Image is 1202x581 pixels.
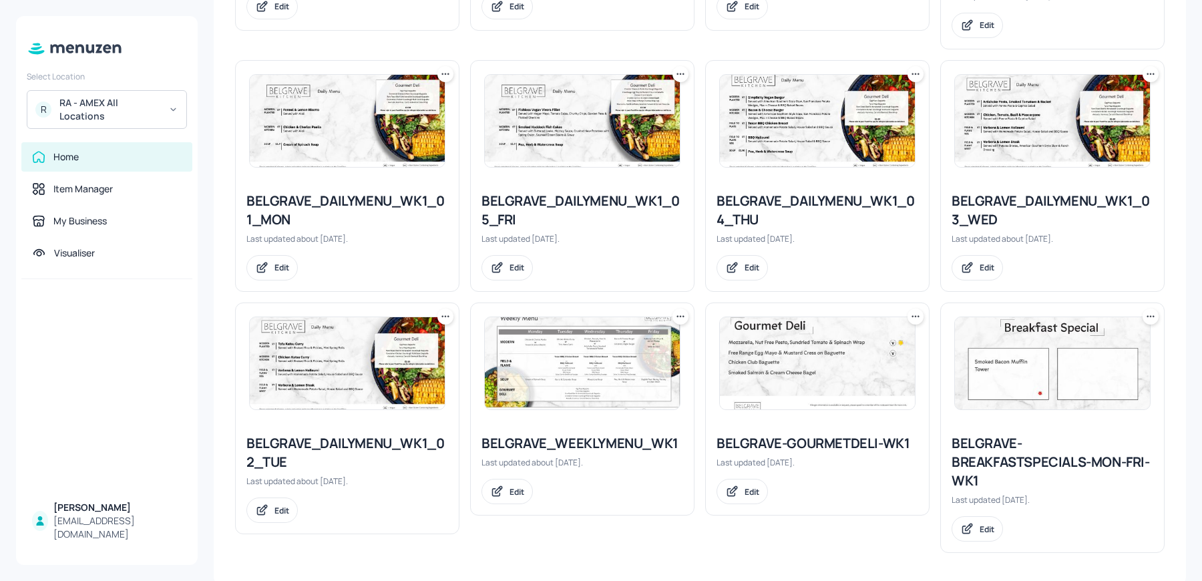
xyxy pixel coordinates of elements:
div: Last updated about [DATE]. [952,233,1153,244]
div: RA - AMEX All Locations [59,96,160,123]
div: My Business [53,214,107,228]
div: Edit [274,1,289,12]
div: Edit [745,486,759,498]
img: 2025-06-30-17512905683872axyw43kk9s.jpeg [250,317,445,409]
div: [PERSON_NAME] [53,501,182,514]
div: BELGRAVE_DAILYMENU_WK1_01_MON [246,192,448,229]
div: Edit [745,1,759,12]
div: Edit [510,486,524,498]
img: 2025-07-01-1751372345650l0e6bedex39.jpeg [955,75,1150,167]
div: BELGRAVE_DAILYMENU_WK1_04_THU [717,192,918,229]
img: 2025-05-09-174679998913900zuyophm3hpp.jpeg [485,75,680,167]
div: BELGRAVE_DAILYMENU_WK1_03_WED [952,192,1153,229]
div: Select Location [27,71,187,82]
div: BELGRAVE_DAILYMENU_WK1_02_TUE [246,434,448,471]
img: 2025-06-13-1749818518848g1pba1lgqvm.jpeg [720,317,915,409]
img: 2025-06-30-1751290055009yrcsoo5oybc.jpeg [485,317,680,409]
div: Item Manager [53,182,113,196]
div: Visualiser [54,246,95,260]
div: BELGRAVE-BREAKFASTSPECIALS-MON-FRI-WK1 [952,434,1153,490]
div: Edit [510,262,524,273]
div: R [35,102,51,118]
div: Edit [980,262,994,273]
div: Edit [274,262,289,273]
div: Last updated about [DATE]. [246,233,448,244]
div: Last updated [DATE]. [717,233,918,244]
div: Last updated [DATE]. [717,457,918,468]
div: Edit [274,505,289,516]
div: Edit [980,19,994,31]
img: 2025-08-01-1754050646675qzt3pojd187.jpeg [955,317,1150,409]
div: BELGRAVE_DAILYMENU_WK1_05_FRI [481,192,683,229]
div: BELGRAVE_WEEKLYMENU_WK1 [481,434,683,453]
div: Edit [745,262,759,273]
div: [EMAIL_ADDRESS][DOMAIN_NAME] [53,514,182,541]
div: Edit [980,524,994,535]
div: Last updated about [DATE]. [246,475,448,487]
div: Edit [510,1,524,12]
div: Last updated [DATE]. [481,233,683,244]
img: 2025-06-26-1750936542932oyuhdxhckzp.jpeg [720,75,915,167]
img: 2025-07-01-1751372026835tevihfjqond.jpeg [250,75,445,167]
div: Home [53,150,79,164]
div: BELGRAVE-GOURMETDELI-WK1 [717,434,918,453]
div: Last updated [DATE]. [952,494,1153,506]
div: Last updated about [DATE]. [481,457,683,468]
